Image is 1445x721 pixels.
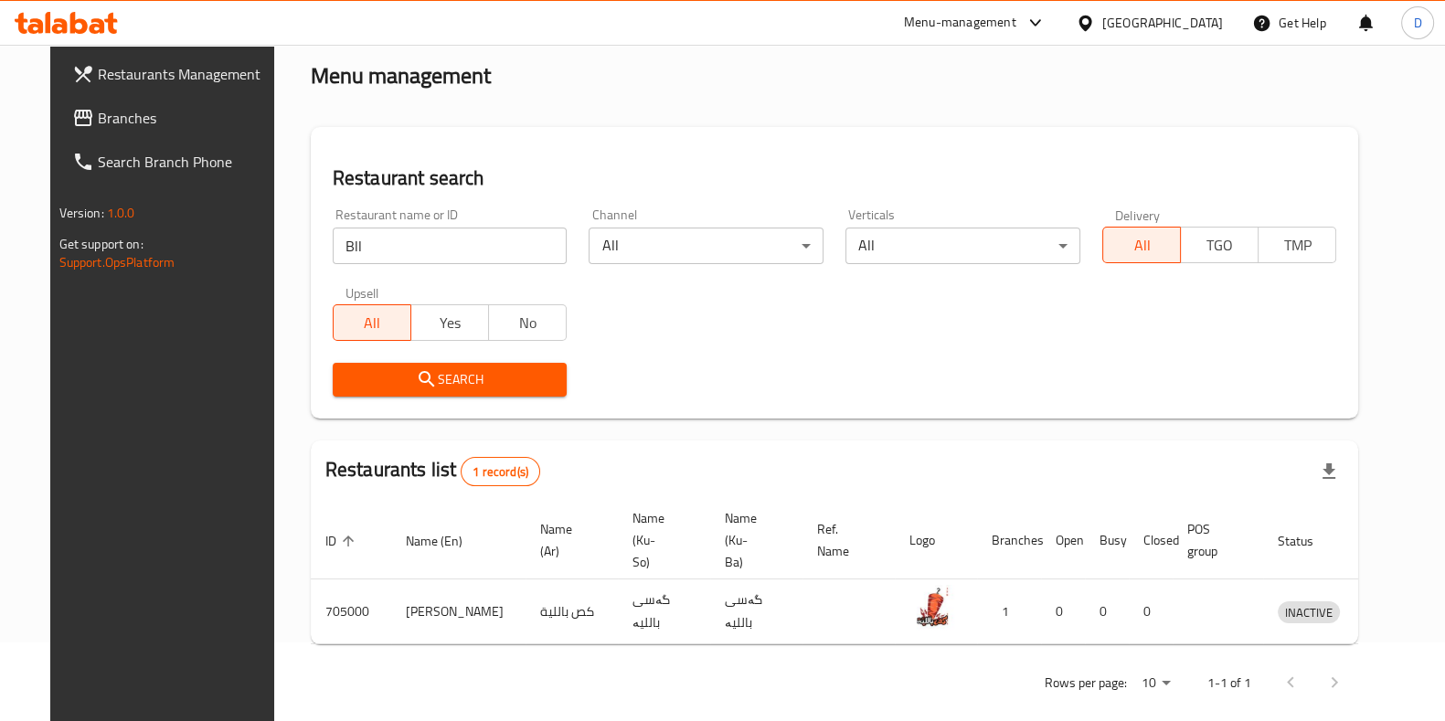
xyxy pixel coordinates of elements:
[1115,208,1161,221] label: Delivery
[98,63,277,85] span: Restaurants Management
[909,585,955,631] img: Gus Bllya
[1085,579,1129,644] td: 0
[526,579,618,644] td: كص باللية
[1085,502,1129,579] th: Busy
[977,502,1041,579] th: Branches
[59,250,175,274] a: Support.OpsPlatform
[347,368,553,391] span: Search
[710,579,802,644] td: گەسی باللیە
[725,507,781,573] span: Name (Ku-Ba)
[1041,579,1085,644] td: 0
[632,507,688,573] span: Name (Ku-So)
[58,140,292,184] a: Search Branch Phone
[345,286,379,299] label: Upsell
[1133,670,1177,697] div: Rows per page:
[618,579,710,644] td: گەسی باللیە
[98,151,277,173] span: Search Branch Phone
[461,457,540,486] div: Total records count
[1044,672,1126,694] p: Rows per page:
[817,518,873,562] span: Ref. Name
[107,201,135,225] span: 1.0.0
[406,530,486,552] span: Name (En)
[1041,502,1085,579] th: Open
[488,304,567,341] button: No
[904,12,1016,34] div: Menu-management
[59,232,143,256] span: Get support on:
[895,502,977,579] th: Logo
[1278,602,1340,623] span: INACTIVE
[540,518,596,562] span: Name (Ar)
[1180,227,1259,263] button: TGO
[311,579,391,644] td: 705000
[589,228,823,264] div: All
[1278,530,1337,552] span: Status
[325,456,540,486] h2: Restaurants list
[1206,672,1250,694] p: 1-1 of 1
[1258,227,1336,263] button: TMP
[1278,601,1340,623] div: INACTIVE
[1187,518,1241,562] span: POS group
[333,228,568,264] input: Search for restaurant name or ID..
[977,579,1041,644] td: 1
[1188,232,1251,259] span: TGO
[341,310,404,336] span: All
[845,228,1080,264] div: All
[1110,232,1174,259] span: All
[1266,232,1329,259] span: TMP
[1102,227,1181,263] button: All
[98,107,277,129] span: Branches
[410,304,489,341] button: Yes
[1102,13,1223,33] div: [GEOGRAPHIC_DATA]
[311,61,491,90] h2: Menu management
[1413,13,1421,33] span: D
[59,201,104,225] span: Version:
[58,52,292,96] a: Restaurants Management
[325,530,360,552] span: ID
[391,579,526,644] td: [PERSON_NAME]
[496,310,559,336] span: No
[311,502,1425,644] table: enhanced table
[419,310,482,336] span: Yes
[333,363,568,397] button: Search
[333,164,1337,192] h2: Restaurant search
[462,463,539,481] span: 1 record(s)
[58,96,292,140] a: Branches
[1129,502,1173,579] th: Closed
[1129,579,1173,644] td: 0
[333,304,411,341] button: All
[1307,450,1351,493] div: Export file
